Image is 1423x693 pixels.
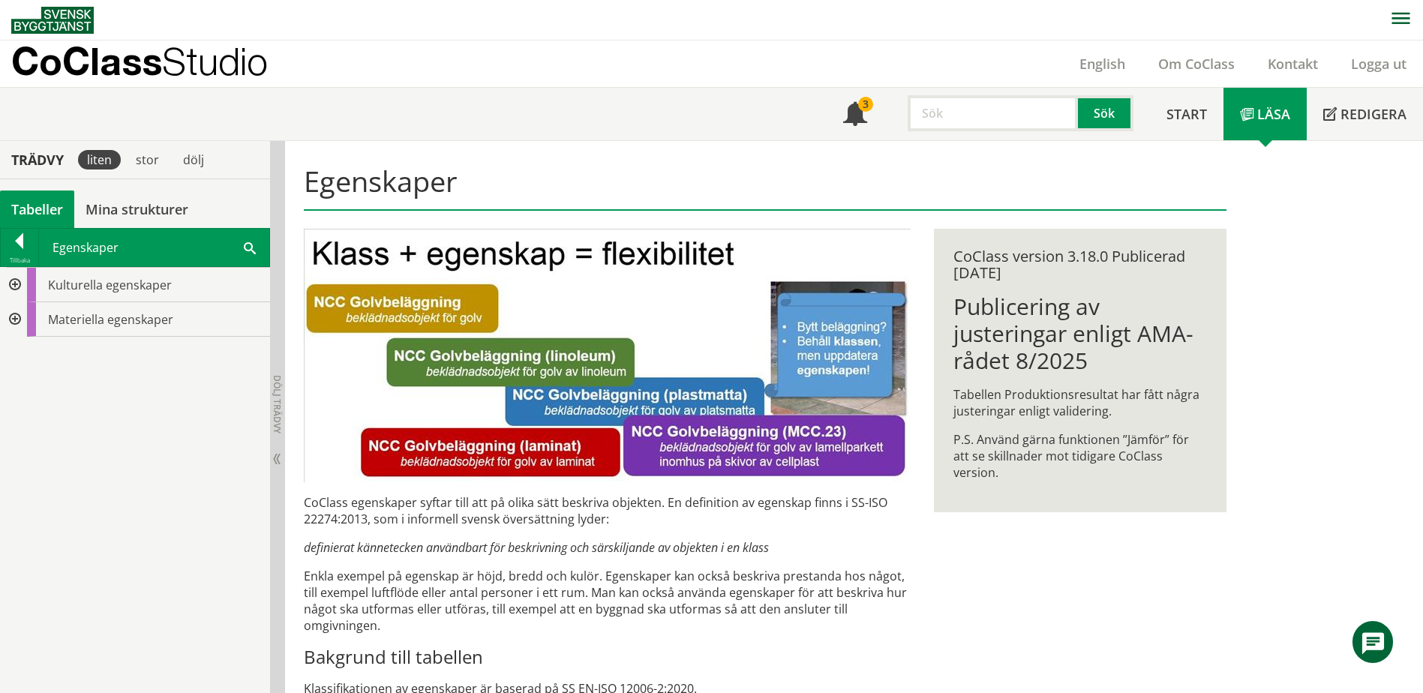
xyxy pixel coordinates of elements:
[1142,55,1251,73] a: Om CoClass
[174,150,213,169] div: dölj
[304,646,911,668] h3: Bakgrund till tabellen
[244,239,256,255] span: Sök i tabellen
[11,52,268,70] p: CoClass
[304,568,911,634] p: Enkla exempel på egenskap är höjd, bredd och kulör. Egenskaper kan också beskriva prestanda hos n...
[1307,88,1423,140] a: Redigera
[1340,105,1406,123] span: Redigera
[127,150,168,169] div: stor
[1078,95,1133,131] button: Sök
[1223,88,1307,140] a: Läsa
[858,97,873,112] div: 3
[1334,55,1423,73] a: Logga ut
[827,88,884,140] a: 3
[1,254,38,266] div: Tillbaka
[304,494,911,527] p: CoClass egenskaper syftar till att på olika sätt beskriva objekten. En definition av egenskap fin...
[48,311,173,328] span: Materiella egenskaper
[162,39,268,83] span: Studio
[953,431,1206,481] p: P.S. Använd gärna funktionen ”Jämför” för att se skillnader mot tidigare CoClass version.
[3,151,72,168] div: Trädvy
[843,103,867,127] span: Notifikationer
[74,190,200,228] a: Mina strukturer
[11,7,94,34] img: Svensk Byggtjänst
[953,386,1206,419] p: Tabellen Produktionsresultat har fått några justeringar enligt validering.
[304,229,911,482] img: bild-till-egenskaper.JPG
[78,150,121,169] div: liten
[39,229,269,266] div: Egenskaper
[11,40,300,87] a: CoClassStudio
[908,95,1078,131] input: Sök
[304,164,1226,211] h1: Egenskaper
[48,277,172,293] span: Kulturella egenskaper
[953,293,1206,374] h1: Publicering av justeringar enligt AMA-rådet 8/2025
[1251,55,1334,73] a: Kontakt
[271,375,284,433] span: Dölj trädvy
[304,539,769,556] em: definierat kännetecken användbart för beskrivning och särskiljande av objekten i en klass
[1150,88,1223,140] a: Start
[1257,105,1290,123] span: Läsa
[1063,55,1142,73] a: English
[1166,105,1207,123] span: Start
[953,248,1206,281] div: CoClass version 3.18.0 Publicerad [DATE]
